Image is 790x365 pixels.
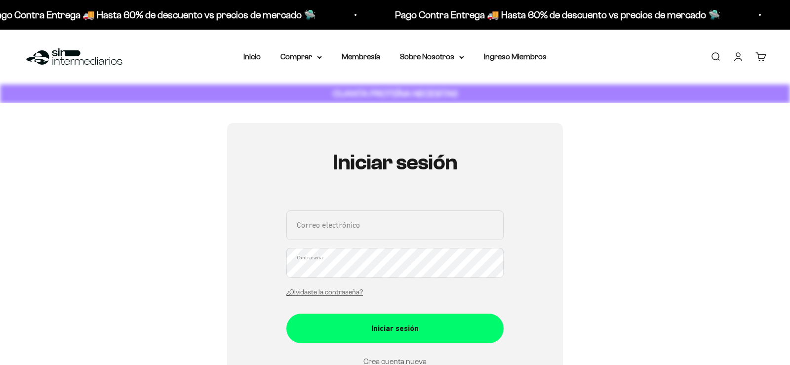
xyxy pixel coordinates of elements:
a: ¿Olvidaste la contraseña? [286,288,363,296]
a: Inicio [243,52,261,61]
a: Ingreso Miembros [484,52,547,61]
a: Membresía [342,52,380,61]
h1: Iniciar sesión [286,151,504,174]
summary: Comprar [280,50,322,63]
summary: Sobre Nosotros [400,50,464,63]
div: Iniciar sesión [306,322,484,335]
strong: CUANTA PROTEÍNA NECESITAS [333,88,458,99]
button: Iniciar sesión [286,314,504,343]
p: Pago Contra Entrega 🚚 Hasta 60% de descuento vs precios de mercado 🛸 [395,7,720,23]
